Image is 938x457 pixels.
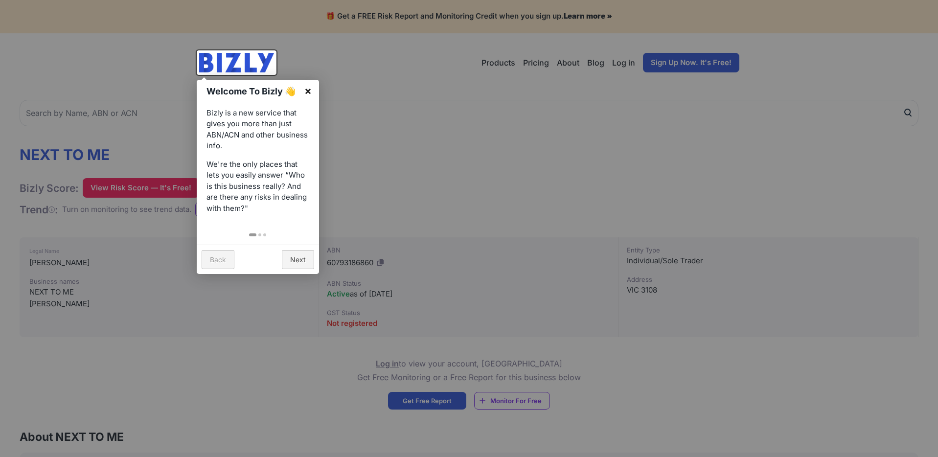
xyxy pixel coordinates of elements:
a: Next [282,250,314,269]
h1: Welcome To Bizly 👋 [206,85,299,98]
a: Back [202,250,234,269]
p: Bizly is a new service that gives you more than just ABN/ACN and other business info. [206,108,309,152]
a: × [297,80,319,102]
p: We're the only places that lets you easily answer “Who is this business really? And are there any... [206,159,309,214]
